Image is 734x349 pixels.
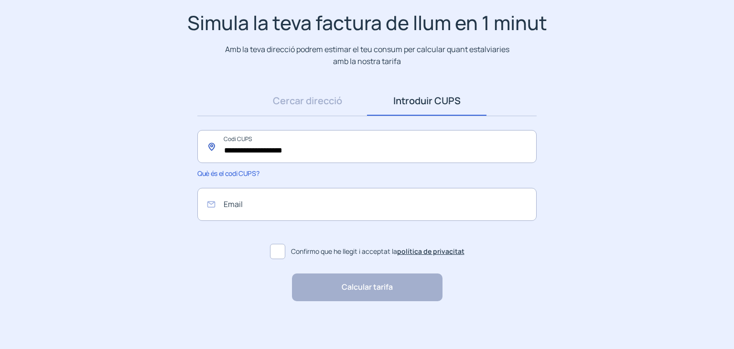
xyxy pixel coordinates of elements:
span: Què és el codi CUPS? [197,169,259,178]
a: política de privacitat [397,247,464,256]
span: Confirmo que he llegit i acceptat la [291,246,464,257]
a: Cercar direcció [248,86,367,116]
h1: Simula la teva factura de llum en 1 minut [187,11,547,34]
p: Amb la teva direcció podrem estimar el teu consum per calcular quant estalviaries amb la nostra t... [223,44,511,67]
a: Introduir CUPS [367,86,486,116]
